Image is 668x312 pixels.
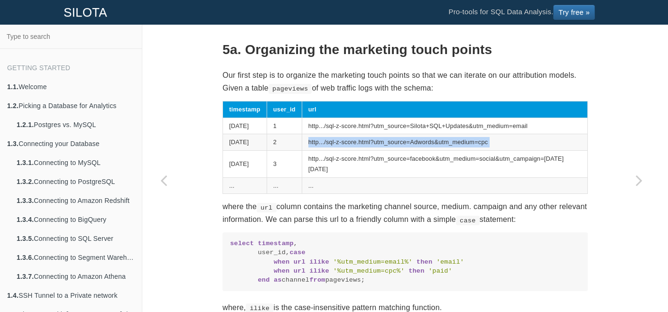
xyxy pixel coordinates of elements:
[223,118,267,134] td: [DATE]
[56,0,114,24] a: SILOTA
[7,83,19,91] b: 1.1.
[9,267,142,286] a: 1.3.7.Connecting to Amazon Athena
[274,276,282,284] span: as
[230,239,580,285] code: , user_id, channel pageviews;
[439,0,604,24] li: Pro-tools for SQL Data Analysis.
[223,69,588,94] p: Our first step is to organize the marketing touch points so that we can iterate on our attributio...
[17,159,34,166] b: 1.3.1.
[553,5,595,20] a: Try free »
[142,48,185,312] a: Previous page: SQL's NULL values: comparing, sorting, converting and joining with real values
[9,229,142,248] a: 1.3.5.Connecting to SQL Server
[267,177,302,194] td: ...
[333,267,404,275] span: '%utm_medium=cpc%'
[17,197,34,204] b: 1.3.3.
[9,210,142,229] a: 1.3.4.Connecting to BigQuery
[428,267,452,275] span: 'paid'
[267,134,302,151] td: 2
[9,248,142,267] a: 1.3.6.Connecting to Segment Warehouse
[417,258,432,266] span: then
[618,48,660,312] a: Next page: Funnel Analysis
[17,121,34,128] b: 1.2.1.
[17,273,34,280] b: 1.3.7.
[9,172,142,191] a: 1.3.2.Connecting to PostgreSQL
[223,151,267,178] td: [DATE]
[456,216,480,225] code: case
[436,258,464,266] span: 'email'
[309,258,329,266] span: ilike
[7,140,19,147] b: 1.3.
[223,177,267,194] td: ...
[17,216,34,223] b: 1.3.4.
[9,115,142,134] a: 1.2.1.Postgres vs. MySQL
[17,235,34,242] b: 1.3.5.
[294,267,306,275] span: url
[267,101,302,118] th: user_id
[302,177,587,194] td: ...
[309,267,329,275] span: ilike
[269,84,312,93] code: pageviews
[309,276,325,284] span: from
[223,43,588,57] h2: 5a. Organizing the marketing touch points
[258,240,294,247] span: timestamp
[9,191,142,210] a: 1.3.3.Connecting to Amazon Redshift
[3,28,139,46] input: Type to search
[9,153,142,172] a: 1.3.1.Connecting to MySQL
[333,258,412,266] span: '%utm_medium=email%'
[302,151,587,178] td: http.../sql-z-score.html?utm_source=facebook&utm_medium=social&utm_campaign=[DATE][DATE]
[621,265,657,301] iframe: Drift Widget Chat Controller
[230,240,254,247] span: select
[302,101,587,118] th: url
[274,267,289,275] span: when
[7,292,19,299] b: 1.4.
[223,200,588,226] p: where the column contains the marketing channel source, medium. campaign and any other relevant i...
[257,203,276,212] code: url
[17,254,34,261] b: 1.3.6.
[274,258,289,266] span: when
[408,267,424,275] span: then
[302,134,587,151] td: http.../sql-z-score.html?utm_source=Adwords&utm_medium=cpc
[267,151,302,178] td: 3
[17,178,34,185] b: 1.3.2.
[302,118,587,134] td: http.../sql-z-score.html?utm_source=Silota+SQL+Updates&utm_medium=email
[223,134,267,151] td: [DATE]
[7,102,19,110] b: 1.2.
[258,276,270,284] span: end
[267,118,302,134] td: 1
[294,258,306,266] span: url
[289,249,305,256] span: case
[223,101,267,118] th: timestamp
